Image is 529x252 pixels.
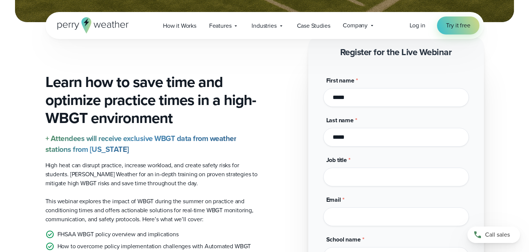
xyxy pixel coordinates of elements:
[467,226,520,243] a: Call sales
[326,116,354,124] span: Last name
[485,230,510,239] span: Call sales
[45,197,259,224] p: This webinar explores the impact of WBGT during the summer on practice and conditioning times and...
[163,21,196,30] span: How it Works
[437,16,479,34] a: Try it free
[45,161,259,188] p: High heat can disrupt practice, increase workload, and create safety risks for students. [PERSON_...
[157,18,203,33] a: How it Works
[209,21,232,30] span: Features
[297,21,330,30] span: Case Studies
[326,76,354,85] span: First name
[291,18,337,33] a: Case Studies
[340,45,452,59] strong: Register for the Live Webinar
[252,21,276,30] span: Industries
[45,133,237,155] strong: + Attendees will receive exclusive WBGT data from weather stations from [US_STATE]
[410,21,425,30] a: Log in
[326,235,361,244] span: School name
[57,230,179,239] p: FHSAA WBGT policy overview and implications
[45,73,259,127] h3: Learn how to save time and optimize practice times in a high-WBGT environment
[343,21,368,30] span: Company
[446,21,470,30] span: Try it free
[326,195,341,204] span: Email
[326,156,347,164] span: Job title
